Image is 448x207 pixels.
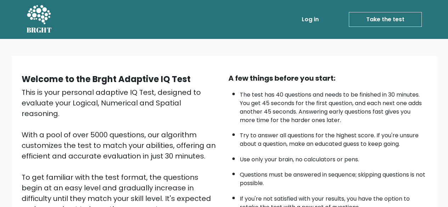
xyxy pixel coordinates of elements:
li: Questions must be answered in sequence; skipping questions is not possible. [240,167,427,188]
b: Welcome to the Brght Adaptive IQ Test [22,73,191,85]
a: Take the test [349,12,422,27]
li: Try to answer all questions for the highest score. If you're unsure about a question, make an edu... [240,128,427,148]
li: The test has 40 questions and needs to be finished in 30 minutes. You get 45 seconds for the firs... [240,87,427,125]
div: A few things before you start: [228,73,427,84]
li: Use only your brain, no calculators or pens. [240,152,427,164]
h5: BRGHT [27,26,52,34]
a: BRGHT [27,3,52,36]
a: Log in [299,12,322,27]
